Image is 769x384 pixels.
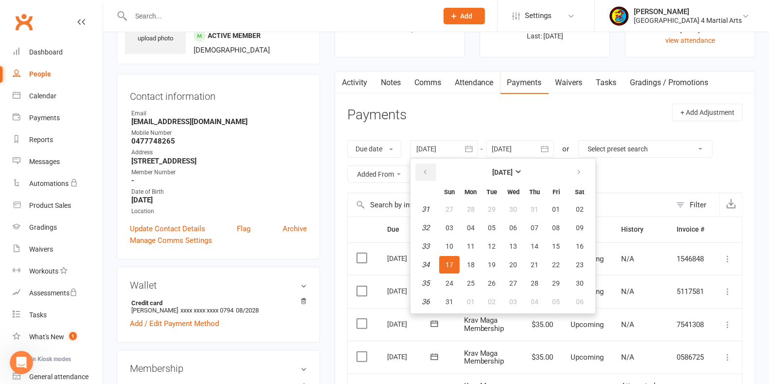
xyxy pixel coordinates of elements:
div: Workouts [29,267,58,275]
button: 15 [546,238,567,255]
textarea: Message… [8,289,186,306]
span: N/A [622,353,635,362]
div: if I have a student to cancel membership do i delete membership [35,12,187,42]
button: Due date [347,140,401,158]
th: Invoice # [668,217,713,242]
button: 11 [461,238,481,255]
span: 06 [510,224,518,232]
div: Toby says… [8,50,187,257]
div: Product Sales [29,201,71,209]
span: 12 [488,242,496,250]
span: 13 [510,242,518,250]
span: 17 [446,261,453,269]
img: thumb_image1683609340.png [609,6,629,26]
th: Due [378,217,455,242]
span: 27 [446,205,453,213]
button: Added From [347,165,411,183]
div: To cancel a student's membership: [16,80,179,90]
button: 03 [503,293,524,311]
a: Gradings [13,217,103,238]
div: [DATE] [387,283,432,298]
a: Update Contact Details [130,223,205,235]
div: [GEOGRAPHIC_DATA] 4 Martial Arts [634,16,742,25]
button: Add [444,8,485,24]
h3: Contact information [130,87,307,102]
div: [DATE] [387,349,432,364]
div: Date of Birth [131,187,307,197]
button: 05 [482,219,502,237]
strong: [DATE] [493,168,513,176]
td: 1546848 [668,242,713,275]
button: 29 [546,274,567,292]
li: [PERSON_NAME] [130,298,307,315]
td: $35.00 [520,308,562,341]
a: Source reference 145162: [86,67,94,75]
a: Assessments [13,282,103,304]
span: Add [461,12,473,20]
span: 28 [467,205,475,213]
a: Tasks [13,304,103,326]
strong: 0477748265 [131,137,307,146]
span: 03 [510,298,518,306]
span: 01 [553,205,560,213]
span: 29 [488,205,496,213]
small: Wednesday [507,188,519,196]
span: 24 [446,279,453,287]
span: 16 [576,242,584,250]
button: 19 [482,256,502,274]
span: 21 [531,261,539,269]
em: 36 [422,297,429,306]
input: Search by invoice number [348,193,671,217]
strong: - [131,176,307,185]
h3: Wallet [130,280,307,291]
button: Home [152,4,171,22]
span: 04 [467,224,475,232]
span: N/A [622,320,635,329]
td: $35.00 [520,341,562,374]
div: People [29,70,51,78]
strong: [DATE] [131,196,307,204]
span: 31 [531,205,539,213]
span: N/A [622,287,635,296]
td: 5117581 [668,275,713,308]
button: 31 [439,293,460,311]
span: 23 [576,261,584,269]
div: [PERSON_NAME] [634,7,742,16]
span: 09 [576,224,584,232]
span: 31 [446,298,453,306]
button: 09 [568,219,592,237]
em: 35 [422,279,429,288]
small: Monday [465,188,477,196]
em: 31 [422,205,429,214]
strong: [EMAIL_ADDRESS][DOMAIN_NAME] [131,117,307,126]
button: 04 [461,219,481,237]
button: 02 [482,293,502,311]
button: Gif picker [31,310,38,317]
small: Sunday [444,188,455,196]
span: Krav Maga Membership [464,349,504,366]
button: 06 [503,219,524,237]
span: 29 [553,279,560,287]
span: N/A [622,255,635,263]
div: Member Number [131,168,307,177]
a: What's New1 [13,326,103,348]
button: 12 [482,238,502,255]
a: Reports [13,129,103,151]
li: Choose the cancellation date and reason [23,136,179,145]
div: Messages [29,158,60,165]
span: 03 [446,224,453,232]
button: 13 [503,238,524,255]
button: 25 [461,274,481,292]
button: 30 [503,201,524,218]
a: Manage Comms Settings [130,235,212,246]
div: [DATE] [387,251,432,266]
button: 22 [546,256,567,274]
span: 15 [553,242,560,250]
span: 05 [553,298,560,306]
span: 20 [510,261,518,269]
div: Is that what you were looking for? [16,263,131,273]
span: 19 [488,261,496,269]
div: Toby says… [8,257,187,300]
a: Waivers [13,238,103,260]
span: 28 [531,279,539,287]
